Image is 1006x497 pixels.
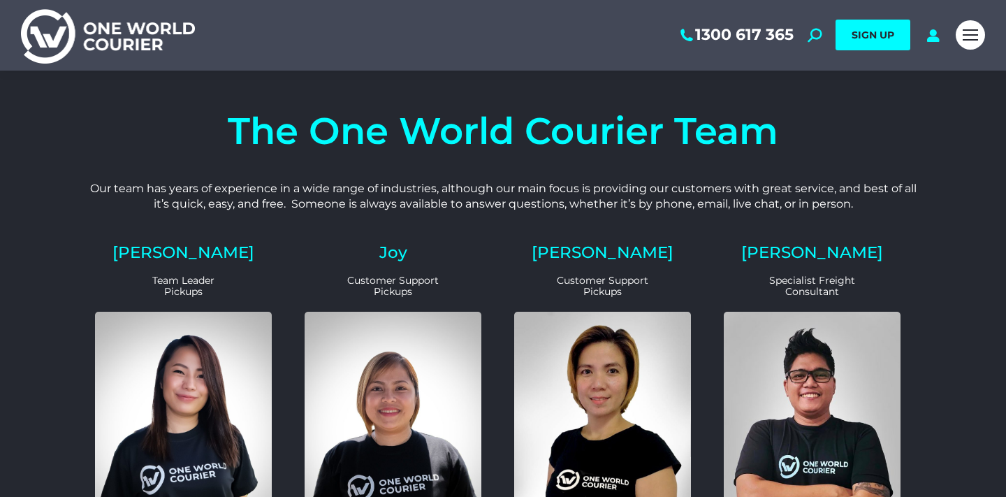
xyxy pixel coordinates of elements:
[678,26,794,44] a: 1300 617 365
[21,7,195,64] img: One World Courier
[956,20,985,50] a: Mobile menu icon
[305,245,481,261] h2: Joy
[724,275,901,298] p: Specialist Freight Consultant
[305,275,481,298] p: Customer Support Pickups
[514,275,691,298] p: Customer Support Pickups
[84,181,922,213] p: Our team has years of experience in a wide range of industries, although our main focus is provid...
[836,20,910,50] a: SIGN UP
[852,29,894,41] span: SIGN UP
[95,275,272,298] p: Team Leader Pickups
[514,245,691,261] h2: [PERSON_NAME]
[95,245,272,261] h2: [PERSON_NAME]
[84,113,922,150] h4: The One World Courier Team
[741,243,883,262] a: [PERSON_NAME]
